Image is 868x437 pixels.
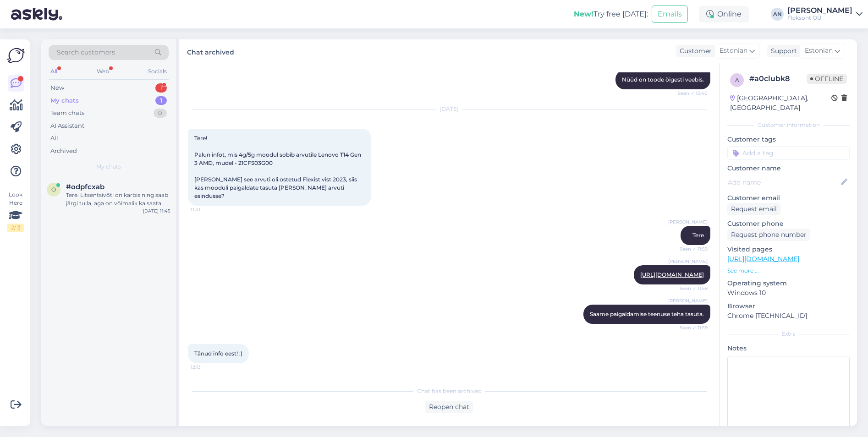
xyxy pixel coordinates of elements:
span: Tänud info eest! :) [194,350,242,357]
div: Team chats [50,109,84,118]
div: Fleksont OÜ [787,14,852,22]
div: # a0clubk8 [749,73,807,84]
div: New [50,83,64,93]
div: Support [767,46,797,56]
div: AN [771,8,784,21]
div: Extra [727,330,850,338]
div: [DATE] 11:45 [143,208,170,214]
button: Emails [652,5,688,23]
p: Operating system [727,279,850,288]
span: 12:13 [191,364,225,371]
span: Tere [692,232,704,239]
div: Request email [727,203,780,215]
span: Seen ✓ 11:59 [673,324,708,331]
div: Look Here [7,191,24,232]
div: [PERSON_NAME] [787,7,852,14]
p: Browser [727,301,850,311]
div: Reopen chat [425,401,473,413]
span: Chat has been archived [417,387,482,395]
b: New! [574,10,593,18]
span: Saame paigaldamise teenuse teha tasuta. [590,311,704,317]
a: [URL][DOMAIN_NAME] [727,255,799,263]
div: Tere. Litsentsivõti on karbis ning saab järgi tulla, aga on võimalik ka saata foto koodist kliend... [66,191,170,208]
a: [URL][DOMAIN_NAME] [640,271,704,278]
span: 11:41 [191,206,225,213]
div: All [49,66,59,77]
div: Try free [DATE]: [574,9,648,20]
span: Nüüd on toode õigesti veebis. [622,76,704,83]
div: [GEOGRAPHIC_DATA], [GEOGRAPHIC_DATA] [730,93,831,113]
span: Seen ✓ 13:40 [673,90,708,97]
p: Customer name [727,164,850,173]
span: [PERSON_NAME] [668,218,708,225]
span: Seen ✓ 11:59 [673,285,708,292]
span: My chats [96,163,121,171]
span: [PERSON_NAME] [668,258,708,265]
p: Visited pages [727,245,850,254]
div: My chats [50,96,79,105]
div: Customer information [727,121,850,129]
div: 1 [155,96,167,105]
div: 0 [154,109,167,118]
div: Socials [146,66,169,77]
div: AI Assistant [50,121,84,131]
label: Chat archived [187,45,234,57]
span: Estonian [805,46,833,56]
div: [DATE] [188,105,710,113]
div: 1 [155,83,167,93]
div: Customer [676,46,712,56]
span: #odpfcxab [66,183,104,191]
input: Add a tag [727,146,850,160]
p: Customer email [727,193,850,203]
span: a [735,76,739,83]
img: Askly Logo [7,47,25,64]
div: 2 / 3 [7,224,24,232]
p: Customer phone [727,219,850,229]
span: Search customers [57,48,115,57]
div: Web [95,66,111,77]
p: Chrome [TECHNICAL_ID] [727,311,850,321]
div: Request phone number [727,229,810,241]
a: [PERSON_NAME]Fleksont OÜ [787,7,863,22]
span: Offline [807,74,847,84]
p: Windows 10 [727,288,850,298]
p: Customer tags [727,135,850,144]
span: Tere! Palun infot, mis 4g/5g moodul sobib arvutile Lenovo T14 Gen 3 AMD, mudel - 21CFS03G00 [PERS... [194,135,363,199]
p: See more ... [727,267,850,275]
span: Estonian [720,46,747,56]
div: Online [699,6,749,22]
span: o [51,186,56,193]
input: Add name [728,177,839,187]
div: All [50,134,58,143]
span: Seen ✓ 11:59 [673,246,708,252]
p: Notes [727,344,850,353]
div: Archived [50,147,77,156]
span: [PERSON_NAME] [668,297,708,304]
